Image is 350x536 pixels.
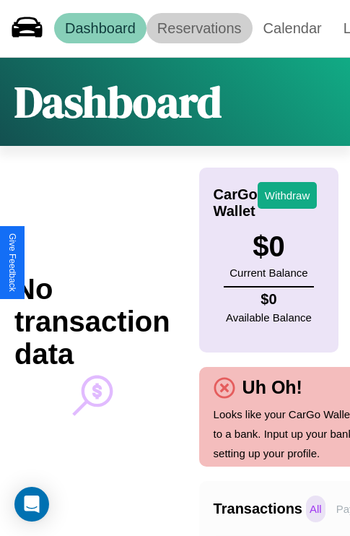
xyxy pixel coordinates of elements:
[229,230,307,263] h3: $ 0
[14,487,49,522] div: Open Intercom Messenger
[214,501,302,517] h4: Transactions
[54,13,146,43] a: Dashboard
[7,233,17,292] div: Give Feedback
[258,182,318,209] button: Withdraw
[253,13,333,43] a: Calendar
[214,186,258,220] h4: CarGo Wallet
[229,263,307,282] p: Current Balance
[14,273,170,371] h2: No transaction data
[226,308,312,327] p: Available Balance
[14,72,222,131] h1: Dashboard
[146,13,253,43] a: Reservations
[306,496,325,522] p: All
[235,377,310,398] h4: Uh Oh!
[226,291,312,308] h4: $ 0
